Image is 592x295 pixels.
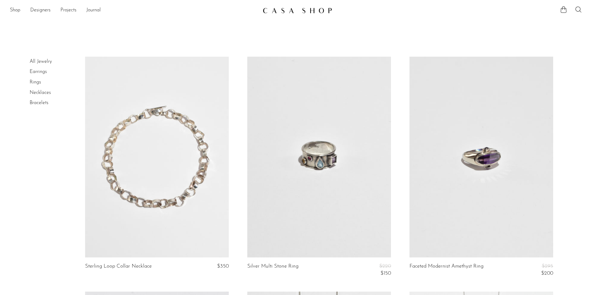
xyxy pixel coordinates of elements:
a: Journal [86,6,101,14]
a: Projects [60,6,76,14]
a: Sterling Loop Collar Necklace [85,264,152,269]
a: Silver Multi Stone Ring [247,264,298,276]
ul: NEW HEADER MENU [10,5,258,16]
a: Necklaces [30,90,51,95]
a: Designers [30,6,51,14]
a: Shop [10,6,20,14]
a: All Jewelry [30,59,52,64]
span: $150 [380,271,391,276]
span: $220 [379,264,391,269]
span: $350 [217,264,229,269]
a: Rings [30,80,41,85]
span: $295 [542,264,553,269]
a: Bracelets [30,100,48,105]
a: Faceted Modernist Amethyst Ring [409,264,483,276]
a: Earrings [30,69,47,74]
span: $200 [541,271,553,276]
nav: Desktop navigation [10,5,258,16]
